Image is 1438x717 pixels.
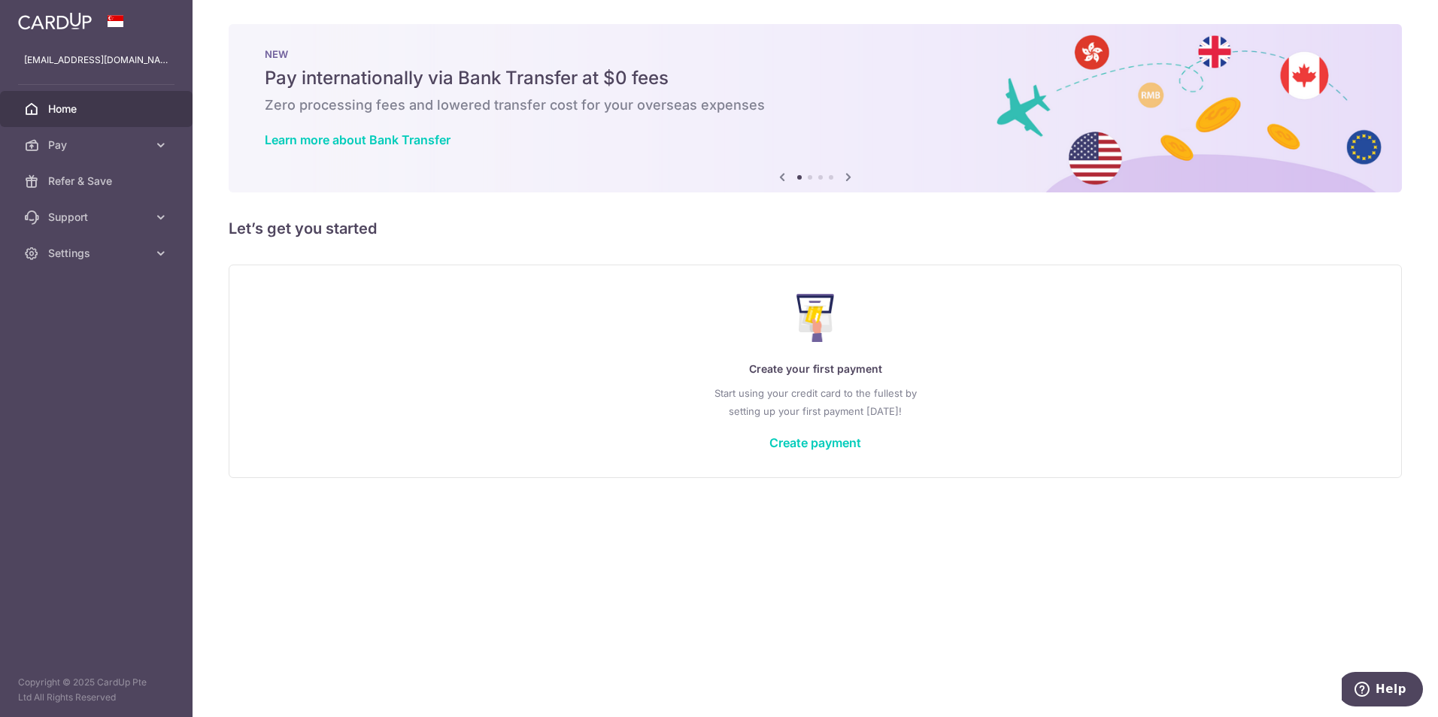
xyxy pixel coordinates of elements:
span: Home [48,101,147,116]
a: Create payment [769,435,861,450]
span: Settings [48,246,147,261]
h5: Let’s get you started [229,216,1402,241]
img: Make Payment [796,294,835,342]
span: Pay [48,138,147,153]
span: Refer & Save [48,174,147,189]
span: Support [48,210,147,225]
img: CardUp [18,12,92,30]
p: Start using your credit card to the fullest by setting up your first payment [DATE]! [259,384,1371,420]
img: Bank transfer banner [229,24,1402,192]
p: [EMAIL_ADDRESS][DOMAIN_NAME] [24,53,168,68]
h5: Pay internationally via Bank Transfer at $0 fees [265,66,1366,90]
p: NEW [265,48,1366,60]
a: Learn more about Bank Transfer [265,132,451,147]
p: Create your first payment [259,360,1371,378]
iframe: Opens a widget where you can find more information [1342,672,1423,709]
h6: Zero processing fees and lowered transfer cost for your overseas expenses [265,96,1366,114]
